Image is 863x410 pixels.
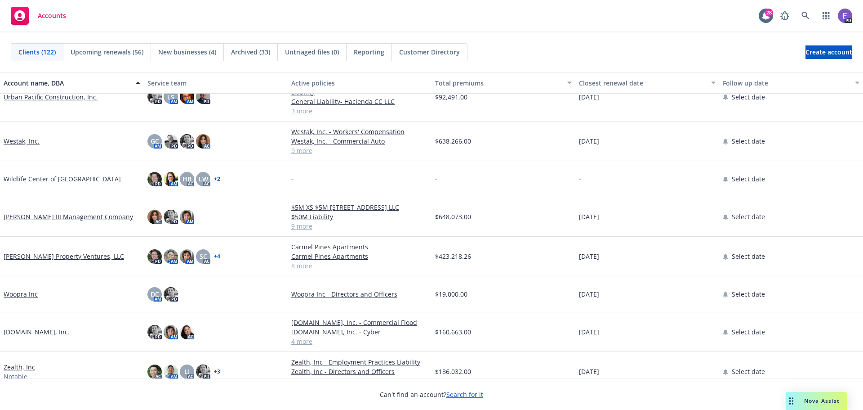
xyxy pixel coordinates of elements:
[4,92,98,102] a: Urban Pacific Construction, Inc.
[579,136,599,146] span: [DATE]
[435,327,471,337] span: $160,663.00
[732,367,765,376] span: Select date
[838,9,852,23] img: photo
[285,47,339,57] span: Untriaged files (0)
[435,367,471,376] span: $186,032.00
[579,92,599,102] span: [DATE]
[164,287,178,302] img: photo
[196,365,210,379] img: photo
[719,72,863,94] button: Follow up date
[4,327,70,337] a: [DOMAIN_NAME], Inc.
[147,90,162,104] img: photo
[147,172,162,186] img: photo
[786,392,847,410] button: Nova Assist
[732,327,765,337] span: Select date
[151,136,159,146] span: GC
[144,72,288,94] button: Service team
[291,106,428,116] a: 3 more
[164,365,178,379] img: photo
[4,289,38,299] a: Woopra Inc
[804,397,840,405] span: Nova Assist
[575,72,719,94] button: Closest renewal date
[805,44,852,61] span: Create account
[435,289,467,299] span: $19,000.00
[291,136,428,146] a: Westak, Inc. - Commercial Auto
[164,210,178,224] img: photo
[214,176,220,182] a: + 2
[579,212,599,221] span: [DATE]
[431,72,575,94] button: Total premiums
[579,252,599,261] span: [DATE]
[180,90,194,104] img: photo
[291,97,428,106] a: General Liability- Hacienda CC LLC
[732,174,765,184] span: Select date
[291,357,428,367] a: Zealth, Inc - Employment Practices Liability
[180,249,194,264] img: photo
[158,47,216,57] span: New businesses (4)
[579,289,599,299] span: [DATE]
[786,392,797,410] div: Drag to move
[4,372,27,381] span: Notable
[723,78,850,88] div: Follow up date
[147,325,162,339] img: photo
[291,174,294,184] span: -
[291,252,428,261] a: Carmel Pines Apartments
[446,390,483,399] a: Search for it
[435,136,471,146] span: $638,266.00
[435,174,437,184] span: -
[732,252,765,261] span: Select date
[579,174,581,184] span: -
[291,146,428,155] a: 9 more
[291,261,428,270] a: 8 more
[817,7,835,25] a: Switch app
[147,210,162,224] img: photo
[38,12,66,19] span: Accounts
[291,78,428,88] div: Active policies
[18,47,56,57] span: Clients (122)
[291,242,428,252] a: Carmel Pines Apartments
[579,78,706,88] div: Closest renewal date
[765,9,773,17] div: 28
[214,254,220,259] a: + 4
[164,249,178,264] img: photo
[579,327,599,337] span: [DATE]
[354,47,384,57] span: Reporting
[579,367,599,376] span: [DATE]
[796,7,814,25] a: Search
[805,45,852,59] a: Create account
[4,174,121,184] a: Wildlife Center of [GEOGRAPHIC_DATA]
[184,367,190,376] span: LI
[147,249,162,264] img: photo
[291,127,428,136] a: Westak, Inc. - Workers' Compensation
[435,252,471,261] span: $423,218.26
[196,134,210,149] img: photo
[435,78,562,88] div: Total premiums
[732,136,765,146] span: Select date
[164,172,178,186] img: photo
[164,325,178,339] img: photo
[71,47,143,57] span: Upcoming renewals (56)
[291,203,428,212] a: $5M XS $5M [STREET_ADDRESS] LLC
[231,47,270,57] span: Archived (33)
[180,325,194,339] img: photo
[291,318,428,327] a: [DOMAIN_NAME], Inc. - Commercial Flood
[291,376,428,386] a: 5 more
[380,390,483,399] span: Can't find an account?
[732,212,765,221] span: Select date
[214,369,220,374] a: + 3
[200,252,207,261] span: SC
[180,210,194,224] img: photo
[435,92,467,102] span: $92,491.00
[291,221,428,231] a: 9 more
[167,92,174,102] span: LS
[147,78,284,88] div: Service team
[291,327,428,337] a: [DOMAIN_NAME], Inc. - Cyber
[732,289,765,299] span: Select date
[151,289,159,299] span: DC
[147,365,162,379] img: photo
